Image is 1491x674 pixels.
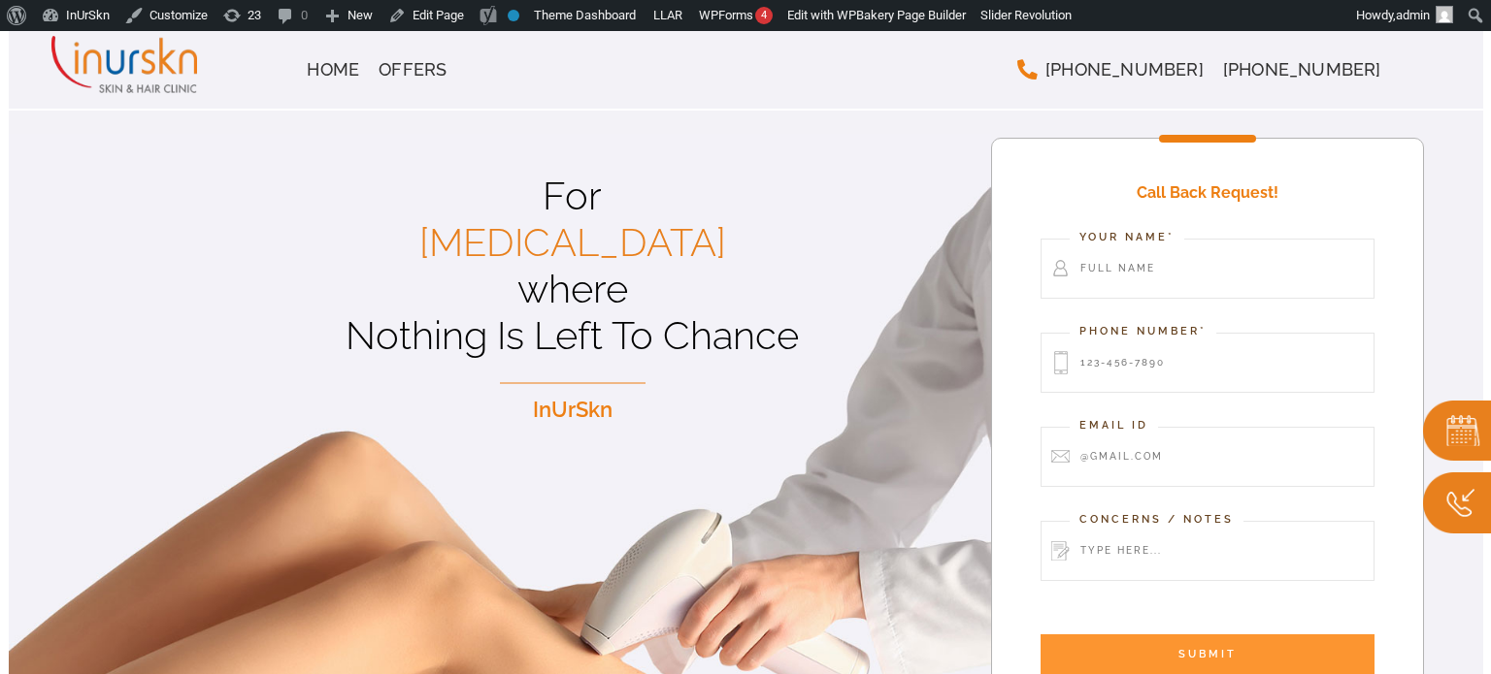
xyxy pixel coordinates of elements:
[1070,417,1158,434] label: Email Id
[154,173,992,359] p: For where Nothing Is Left To Chance
[307,61,359,79] span: Home
[508,10,519,21] div: No index
[1396,8,1430,22] span: admin
[154,393,992,427] p: InUrSkn
[1041,521,1375,581] input: Type here...
[419,219,726,265] span: [MEDICAL_DATA]
[980,8,1072,22] span: Slider Revolution
[1070,511,1243,529] label: Concerns / Notes
[1423,401,1491,462] img: book.png
[1041,168,1375,218] h4: Call Back Request!
[755,7,773,24] div: 4
[1213,50,1391,89] a: [PHONE_NUMBER]
[379,61,447,79] span: Offers
[1007,50,1213,89] a: [PHONE_NUMBER]
[1070,323,1216,340] label: Phone Number*
[1223,61,1381,79] span: [PHONE_NUMBER]
[1070,229,1184,246] label: Your Name*
[1423,472,1491,533] img: Callc.png
[1045,61,1204,79] span: [PHONE_NUMBER]
[1041,239,1375,299] input: Full Name
[1041,427,1375,487] input: @gmail.com
[51,31,197,98] img: InUrSkn
[1041,333,1375,393] input: 123-456-7890
[297,50,369,89] a: Home
[369,50,456,89] a: Offers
